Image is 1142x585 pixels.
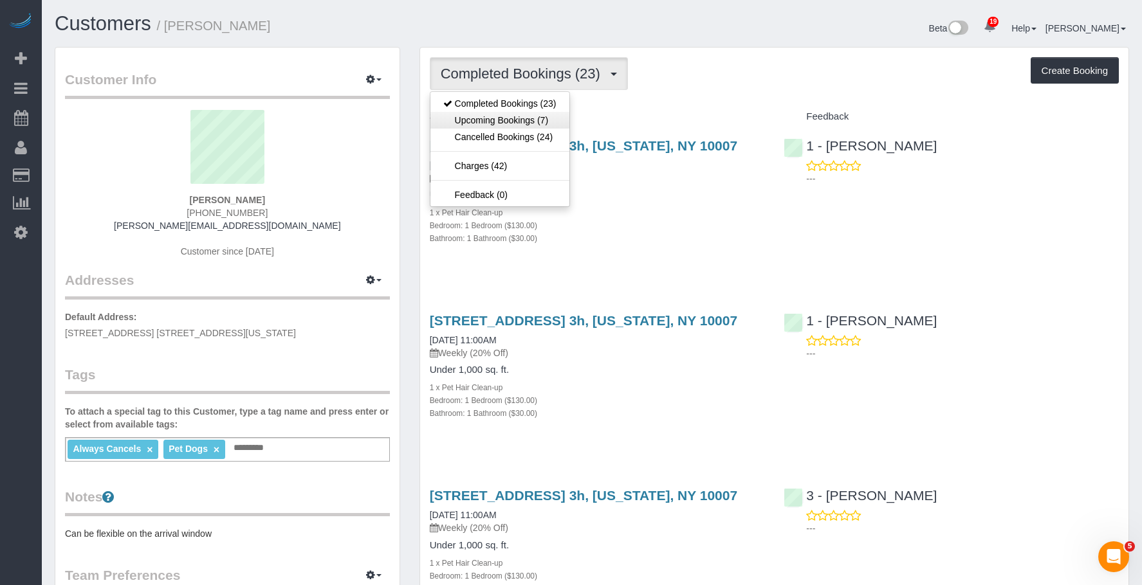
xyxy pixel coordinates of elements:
h4: Service [430,111,765,122]
a: Charges (42) [430,157,569,174]
a: [DATE] 11:00AM [430,335,497,345]
small: 1 x Pet Hair Clean-up [430,383,503,392]
label: To attach a special tag to this Customer, type a tag name and press enter or select from availabl... [65,405,390,431]
small: 1 x Pet Hair Clean-up [430,208,503,217]
a: Feedback (0) [430,186,569,203]
span: 5 [1125,541,1135,552]
pre: Can be flexible on the arrival window [65,527,390,540]
a: × [214,444,219,455]
a: Completed Bookings (23) [430,95,569,112]
a: Help [1011,23,1036,33]
h4: Under 1,000 sq. ft. [430,364,765,375]
p: --- [806,172,1119,185]
h4: Under 1,000 sq. ft. [430,540,765,551]
p: --- [806,347,1119,360]
small: Bathroom: 1 Bathroom ($30.00) [430,234,537,243]
span: Customer since [DATE] [181,246,274,256]
a: 3 - [PERSON_NAME] [784,488,937,503]
button: Create Booking [1031,57,1119,84]
small: / [PERSON_NAME] [157,19,271,33]
span: 19 [988,17,999,27]
p: Weekly (20% Off) [430,172,765,184]
a: 1 - [PERSON_NAME] [784,313,937,328]
a: [DATE] 11:00AM [430,510,497,520]
a: [STREET_ADDRESS] 3h, [US_STATE], NY 10007 [430,488,737,503]
small: Bedroom: 1 Bedroom ($130.00) [430,396,537,405]
p: --- [806,522,1119,535]
legend: Notes [65,487,390,516]
legend: Tags [65,365,390,394]
legend: Customer Info [65,70,390,99]
a: [STREET_ADDRESS] 3h, [US_STATE], NY 10007 [430,313,737,328]
button: Completed Bookings (23) [430,57,628,90]
small: 1 x Pet Hair Clean-up [430,559,503,568]
p: Weekly (20% Off) [430,521,765,534]
p: Weekly (20% Off) [430,346,765,359]
small: Bedroom: 1 Bedroom ($130.00) [430,571,537,580]
a: Beta [929,23,969,33]
a: × [147,444,152,455]
span: Completed Bookings (23) [441,66,607,82]
small: Bedroom: 1 Bedroom ($130.00) [430,221,537,230]
a: [STREET_ADDRESS] 3h, [US_STATE], NY 10007 [430,138,737,153]
small: Bathroom: 1 Bathroom ($30.00) [430,409,537,418]
a: [PERSON_NAME] [1045,23,1126,33]
img: New interface [947,21,968,37]
strong: [PERSON_NAME] [190,195,265,205]
span: Pet Dogs [169,444,208,454]
span: [STREET_ADDRESS] [STREET_ADDRESS][US_STATE] [65,328,296,338]
img: Automaid Logo [8,13,33,31]
a: Cancelled Bookings (24) [430,129,569,145]
a: 1 - [PERSON_NAME] [784,138,937,153]
h4: Feedback [784,111,1119,122]
iframe: Intercom live chat [1098,541,1129,572]
h4: Under 1,000 sq. ft. [430,190,765,201]
span: [PHONE_NUMBER] [187,208,268,218]
a: Upcoming Bookings (7) [430,112,569,129]
a: Customers [55,12,151,35]
label: Default Address: [65,310,137,323]
span: Always Cancels [73,444,141,454]
a: 19 [977,13,1002,41]
a: [PERSON_NAME][EMAIL_ADDRESS][DOMAIN_NAME] [114,221,340,231]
